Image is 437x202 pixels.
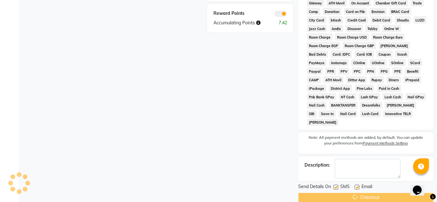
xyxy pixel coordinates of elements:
[389,59,406,66] span: SOnline
[403,76,422,83] span: iPrepaid
[329,85,352,92] span: District App
[365,68,376,75] span: PPN
[395,51,409,58] span: Gcash
[346,76,367,83] span: Dittor App
[335,34,369,41] span: Room Charge USD
[371,16,392,24] span: Debit Card
[329,59,349,66] span: Instamojo
[330,25,343,32] span: AmEx
[377,51,393,58] span: Coupon
[366,25,380,32] span: Tabby
[414,16,427,24] span: LUZO
[340,184,350,192] span: SMS
[383,93,403,101] span: Lash Cash
[339,68,350,75] span: PPV
[325,68,336,75] span: PPR
[329,102,358,109] span: BANKTANSFER
[355,51,374,58] span: Card: IOB
[405,68,421,75] span: Benefit
[298,184,331,192] span: Send Details On
[307,93,336,101] span: Pnb Bank GPay
[379,42,410,49] span: [PERSON_NAME]
[344,8,367,15] span: Card on File
[307,51,328,58] span: Bad Debts
[346,25,363,32] span: Discover
[383,110,413,118] span: Innovative TELR
[377,85,401,92] span: Paid in Cash
[307,8,320,15] span: Comp
[307,16,326,24] span: City Card
[307,59,327,66] span: PayMaya
[406,93,426,101] span: Nail GPay
[382,25,401,32] span: Online W
[370,76,384,83] span: Rupay
[209,10,250,17] div: Reward Points
[339,93,356,101] span: NT Cash
[343,42,376,49] span: Room Charge GBP
[370,59,387,66] span: UOnline
[338,110,358,118] span: Nail Card
[408,59,422,66] span: SCard
[307,68,323,75] span: Paypal
[361,184,372,192] span: Email
[360,102,383,109] span: Dreamfolks
[329,16,343,24] span: bKash
[307,34,333,41] span: Room Charge
[307,25,327,32] span: Jazz Cash
[331,51,352,58] span: Card: IDFC
[209,20,271,26] div: Accumulating Points
[307,85,326,92] span: iPackage
[359,93,380,101] span: Lash GPay
[395,16,411,24] span: Shoutlo
[323,76,344,83] span: ATH Movil
[379,68,390,75] span: PPG
[307,76,321,83] span: CAMP
[387,76,401,83] span: Diners
[307,119,339,126] span: [PERSON_NAME]
[305,135,428,149] label: Note: All payment methods are added, by default. You can update your preferences from
[351,59,368,66] span: COnline
[370,8,387,15] span: Envision
[360,110,381,118] span: Lash Card
[392,68,403,75] span: PPE
[410,177,431,196] iframe: chat widget
[271,20,292,26] div: 7.42
[307,110,317,118] span: SBI
[323,8,342,15] span: Donation
[389,8,411,15] span: BRAC Card
[385,102,416,109] span: [PERSON_NAME]
[352,68,363,75] span: PPC
[305,162,330,169] div: Description:
[372,34,405,41] span: Room Charge Euro
[307,42,340,49] span: Room Charge EGP
[363,141,408,146] label: Payment Methods Setting
[307,102,327,109] span: Nail Cash
[319,110,336,118] span: Save-In
[346,16,368,24] span: Credit Card
[355,85,375,92] span: Pine Labs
